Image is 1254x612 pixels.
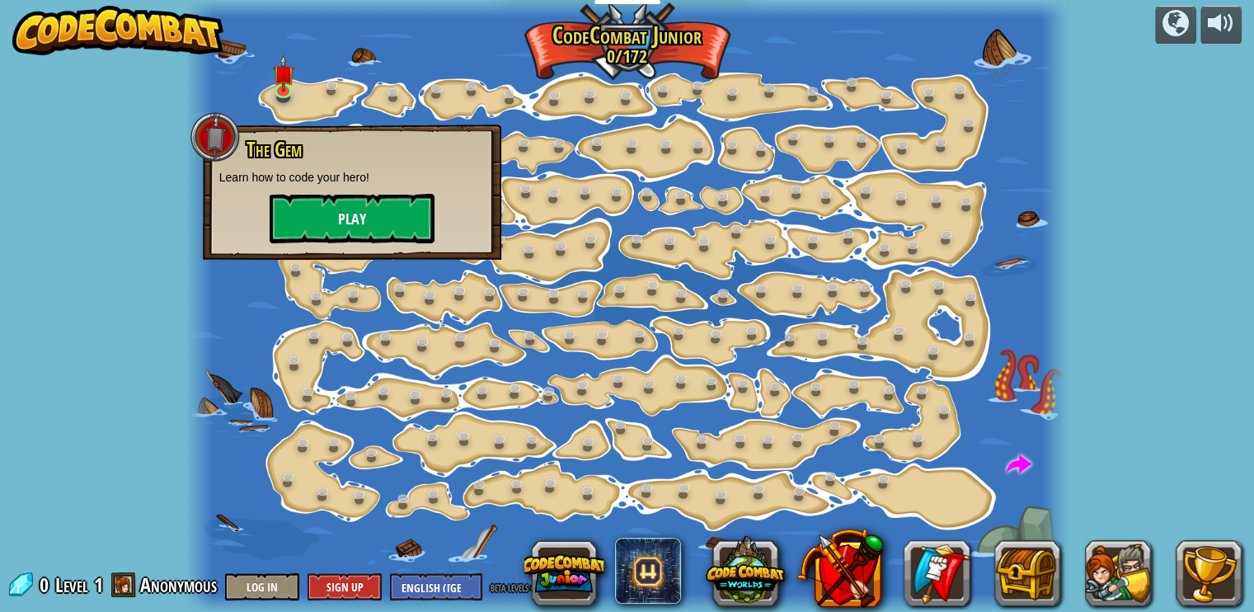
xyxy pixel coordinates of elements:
[270,194,434,243] button: Play
[308,573,382,600] button: Sign Up
[1200,6,1242,45] button: Adjust volume
[491,579,541,595] span: beta levels on
[225,573,299,600] button: Log In
[273,55,294,92] img: level-banner-unstarted.png
[40,572,54,598] span: 0
[55,572,88,599] span: Level
[1155,6,1196,45] button: Campaigns
[94,572,103,598] span: 1
[140,572,217,598] span: Anonymous
[12,6,223,55] img: CodeCombat - Learn how to code by playing a game
[219,169,485,186] p: Learn how to code your hero!
[247,135,302,163] span: The Gem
